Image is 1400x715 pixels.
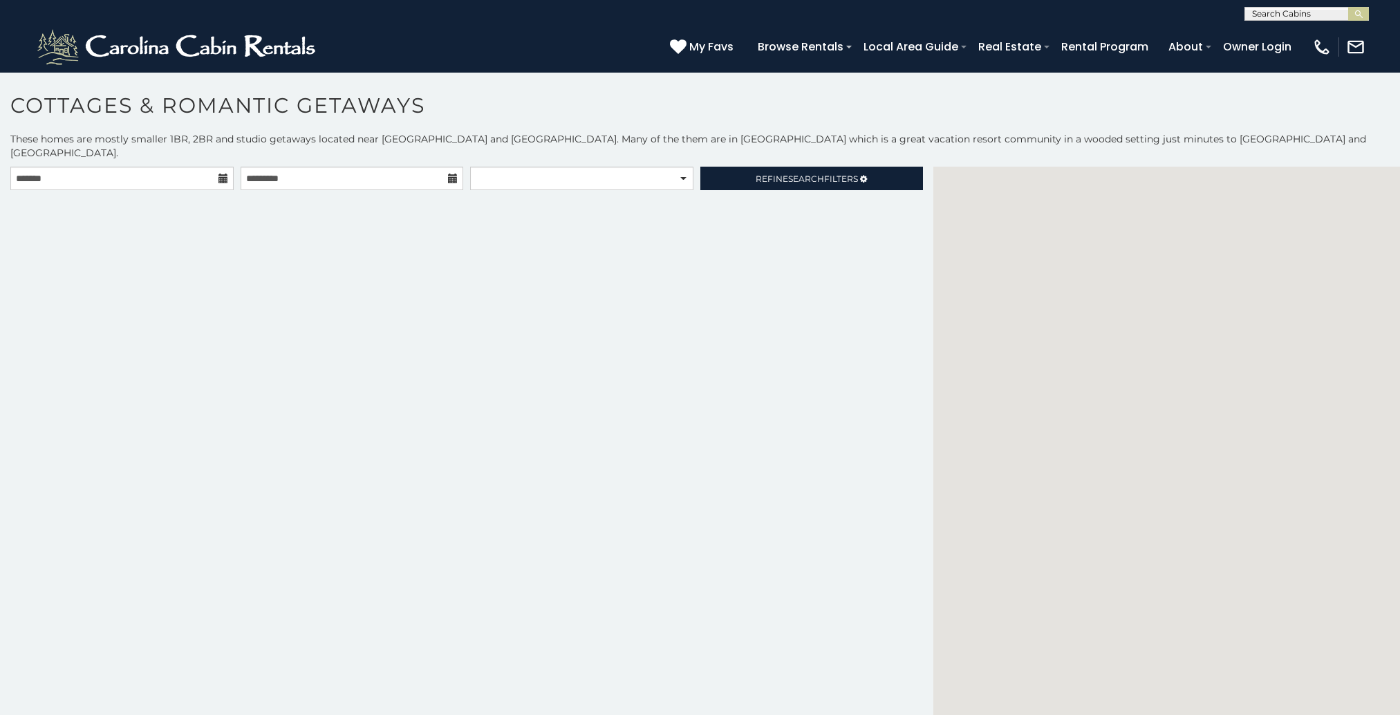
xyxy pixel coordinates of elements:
[1161,35,1210,59] a: About
[689,38,734,55] span: My Favs
[788,174,824,184] span: Search
[1216,35,1298,59] a: Owner Login
[1346,37,1365,57] img: mail-regular-white.png
[857,35,965,59] a: Local Area Guide
[971,35,1048,59] a: Real Estate
[35,26,321,68] img: White-1-2.png
[700,167,924,190] a: RefineSearchFilters
[751,35,850,59] a: Browse Rentals
[670,38,737,56] a: My Favs
[756,174,858,184] span: Refine Filters
[1054,35,1155,59] a: Rental Program
[1312,37,1332,57] img: phone-regular-white.png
